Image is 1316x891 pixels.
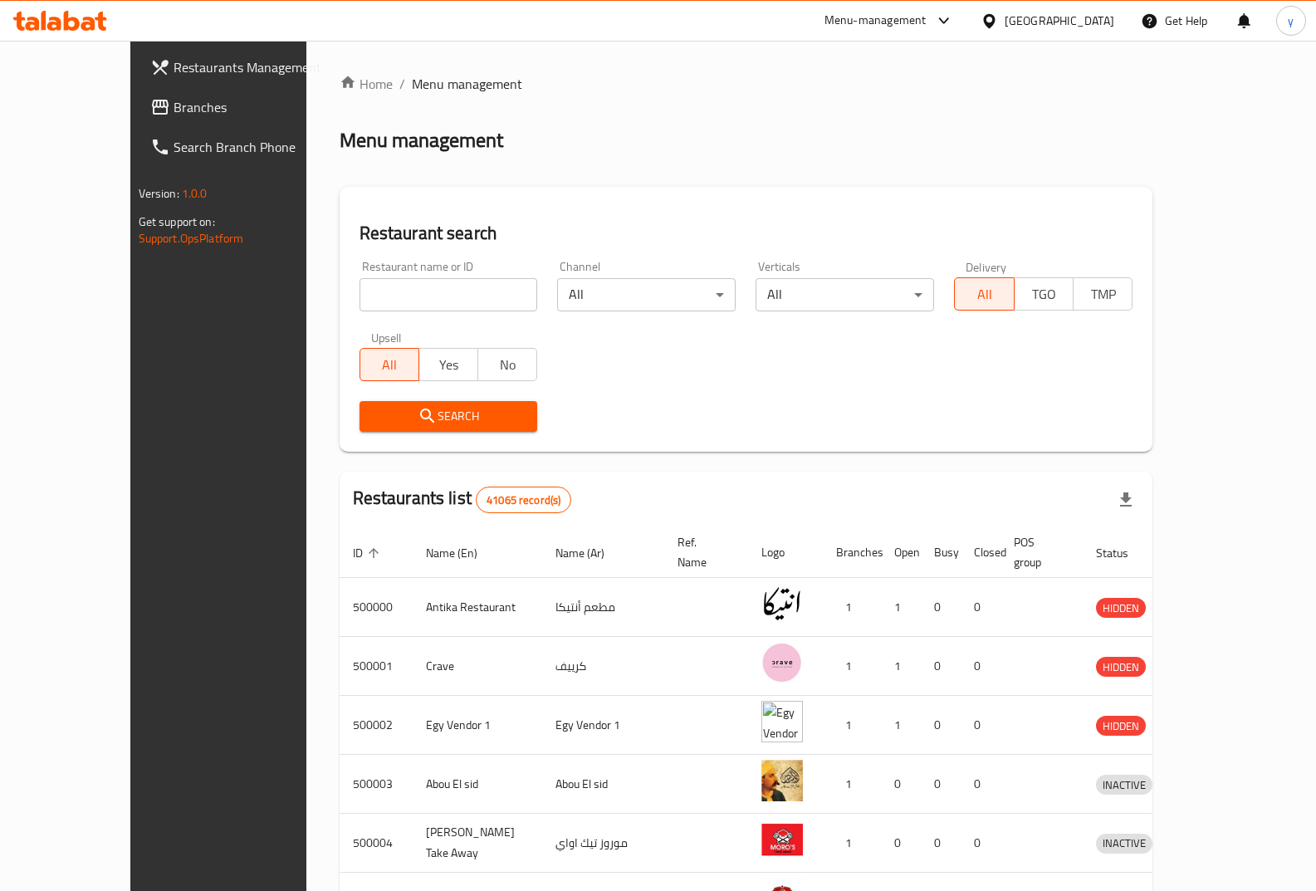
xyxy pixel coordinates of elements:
td: 1 [823,696,881,755]
span: 41065 record(s) [477,492,570,508]
td: 1 [823,578,881,637]
span: Search Branch Phone [174,137,337,157]
span: No [485,353,531,377]
span: Menu management [412,74,522,94]
span: y [1288,12,1294,30]
td: 500002 [340,696,413,755]
span: HIDDEN [1096,717,1146,736]
td: 1 [881,637,921,696]
td: [PERSON_NAME] Take Away [413,814,542,873]
td: Crave [413,637,542,696]
td: 0 [961,814,1000,873]
td: 0 [921,755,961,814]
span: HIDDEN [1096,658,1146,677]
span: All [367,353,413,377]
td: Abou El sid [413,755,542,814]
button: Yes [418,348,478,381]
img: Abou El sid [761,760,803,801]
div: All [557,278,736,311]
img: Egy Vendor 1 [761,701,803,742]
th: Closed [961,527,1000,578]
h2: Restaurants list [353,486,572,513]
button: All [954,277,1014,311]
div: INACTIVE [1096,775,1152,795]
span: Restaurants Management [174,57,337,77]
td: مطعم أنتيكا [542,578,664,637]
td: Egy Vendor 1 [413,696,542,755]
td: 0 [921,696,961,755]
td: 1 [823,814,881,873]
th: Busy [921,527,961,578]
span: TMP [1080,282,1126,306]
nav: breadcrumb [340,74,1153,94]
img: Moro's Take Away [761,819,803,860]
h2: Menu management [340,127,503,154]
span: Name (Ar) [555,543,626,563]
span: Status [1096,543,1150,563]
td: 0 [921,578,961,637]
h2: Restaurant search [360,221,1133,246]
th: Branches [823,527,881,578]
span: INACTIVE [1096,776,1152,795]
td: 500001 [340,637,413,696]
td: 0 [921,814,961,873]
a: Support.OpsPlatform [139,228,244,249]
td: Antika Restaurant [413,578,542,637]
td: 0 [881,814,921,873]
td: 1 [881,696,921,755]
td: 0 [881,755,921,814]
button: No [477,348,537,381]
span: Branches [174,97,337,117]
li: / [399,74,405,94]
span: Yes [426,353,472,377]
td: 0 [961,637,1000,696]
button: TGO [1014,277,1074,311]
td: 500004 [340,814,413,873]
td: Egy Vendor 1 [542,696,664,755]
span: Search [373,406,525,427]
th: Logo [748,527,823,578]
a: Search Branch Phone [137,127,350,167]
th: Open [881,527,921,578]
span: POS group [1014,532,1063,572]
span: Get support on: [139,211,215,233]
span: Name (En) [426,543,499,563]
span: Ref. Name [678,532,728,572]
span: ID [353,543,384,563]
td: 0 [961,755,1000,814]
label: Upsell [371,331,402,343]
span: INACTIVE [1096,834,1152,853]
td: 1 [823,755,881,814]
td: موروز تيك اواي [542,814,664,873]
label: Delivery [966,261,1007,272]
span: HIDDEN [1096,599,1146,618]
span: All [961,282,1007,306]
img: Antika Restaurant [761,583,803,624]
td: 1 [823,637,881,696]
td: 0 [961,578,1000,637]
img: Crave [761,642,803,683]
td: 500000 [340,578,413,637]
button: Search [360,401,538,432]
span: TGO [1021,282,1067,306]
a: Branches [137,87,350,127]
td: 0 [961,696,1000,755]
div: [GEOGRAPHIC_DATA] [1005,12,1114,30]
td: كرييف [542,637,664,696]
td: 1 [881,578,921,637]
button: All [360,348,419,381]
span: 1.0.0 [182,183,208,204]
td: 500003 [340,755,413,814]
div: Total records count [476,487,571,513]
span: Version: [139,183,179,204]
button: TMP [1073,277,1133,311]
input: Search for restaurant name or ID.. [360,278,538,311]
div: Menu-management [824,11,927,31]
a: Home [340,74,393,94]
div: All [756,278,934,311]
td: 0 [921,637,961,696]
td: Abou El sid [542,755,664,814]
